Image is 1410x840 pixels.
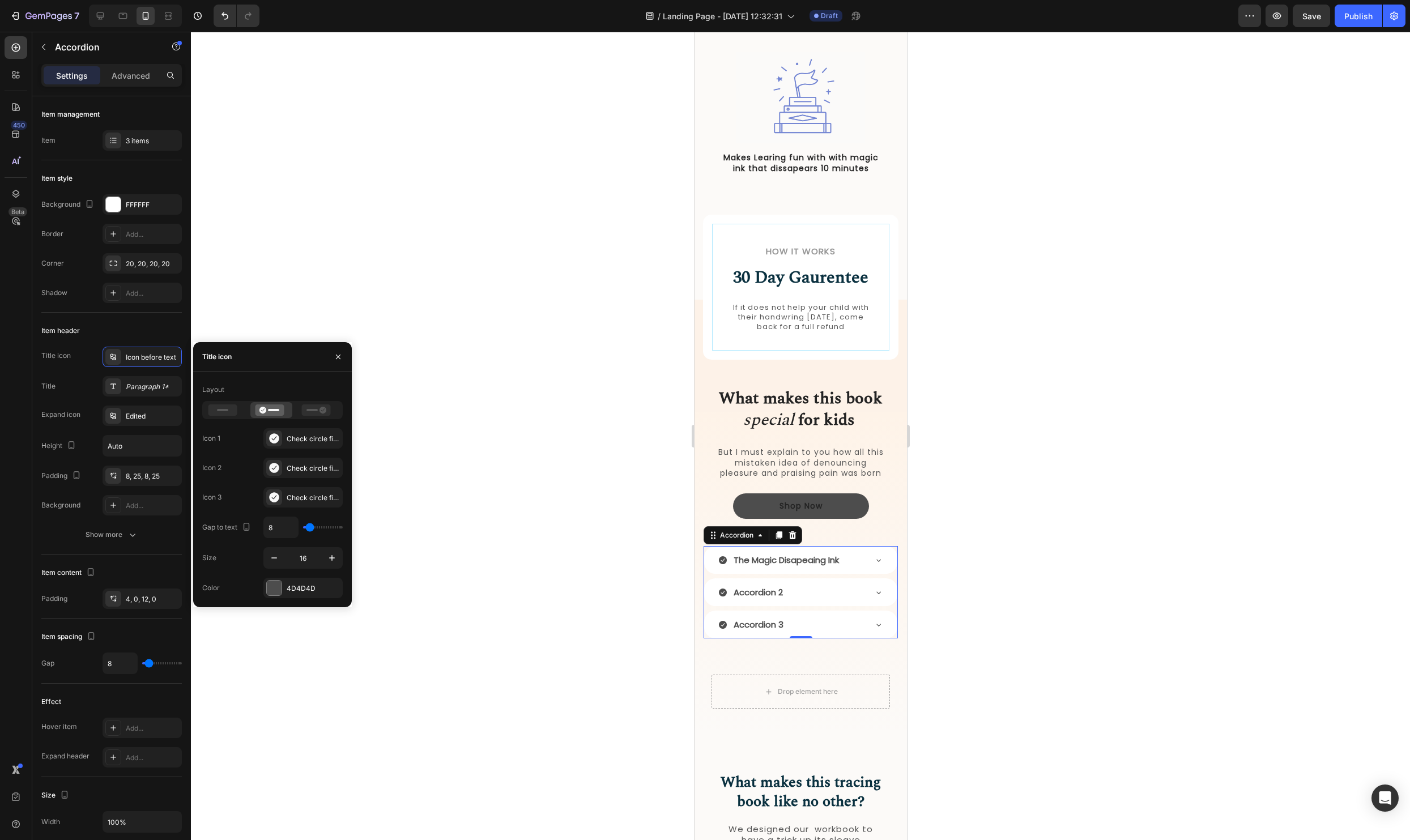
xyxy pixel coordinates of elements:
[264,517,298,538] input: Auto
[126,501,179,511] div: Add...
[41,229,63,239] div: Border
[1371,784,1399,812] div: Open Intercom Messenger
[74,9,79,23] p: 7
[202,433,220,444] div: Icon 1
[5,5,84,27] button: 7
[41,288,67,298] div: Shadow
[126,594,179,604] div: 4, 0, 12, 0
[41,468,83,484] div: Padding
[202,352,232,362] div: Title icon
[1335,5,1382,27] button: Publish
[695,32,907,840] iframe: Design area
[287,583,340,594] div: 4D4D4D
[41,438,78,454] div: Height
[41,722,77,732] div: Hover item
[287,463,340,474] div: Check circle filled
[56,70,88,82] p: Settings
[202,520,253,535] div: Gap to text
[11,121,27,130] div: 450
[86,529,138,540] div: Show more
[41,658,54,668] div: Gap
[287,493,340,503] div: Check circle filled
[41,326,80,336] div: Item header
[202,583,220,593] div: Color
[126,229,179,240] div: Add...
[112,70,150,82] p: Advanced
[103,653,137,673] input: Auto
[103,812,181,832] input: Auto
[214,5,259,27] div: Undo/Redo
[41,565,97,581] div: Item content
[41,410,80,420] div: Expand icon
[41,135,56,146] div: Item
[821,11,838,21] span: Draft
[202,553,216,563] div: Size
[126,136,179,146] div: 3 items
[41,697,61,707] div: Effect
[8,207,27,216] div: Beta
[1302,11,1321,21] span: Save
[55,40,151,54] p: Accordion
[287,434,340,444] div: Check circle filled
[41,173,73,184] div: Item style
[41,381,56,391] div: Title
[41,525,182,545] button: Show more
[41,351,71,361] div: Title icon
[202,492,221,502] div: Icon 3
[1293,5,1330,27] button: Save
[126,259,179,269] div: 20, 20, 20, 20
[126,753,179,763] div: Add...
[658,10,661,22] span: /
[202,385,224,395] div: Layout
[41,817,60,827] div: Width
[126,382,179,392] div: Paragraph 1*
[126,411,179,421] div: Edited
[126,471,179,481] div: 8, 25, 8, 25
[41,594,67,604] div: Padding
[126,723,179,734] div: Add...
[663,10,782,22] span: Landing Page - [DATE] 12:32:31
[41,500,80,510] div: Background
[1344,10,1373,22] div: Publish
[41,258,64,268] div: Corner
[41,788,71,803] div: Size
[41,109,100,120] div: Item management
[126,352,179,363] div: Icon before text
[27,792,186,814] p: We designed our workbook to have a trick up its sleave
[41,197,96,212] div: Background
[41,629,98,645] div: Item spacing
[41,751,90,761] div: Expand header
[202,463,221,473] div: Icon 2
[126,200,179,210] div: FFFFFF
[103,436,181,456] input: Auto
[126,288,179,299] div: Add...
